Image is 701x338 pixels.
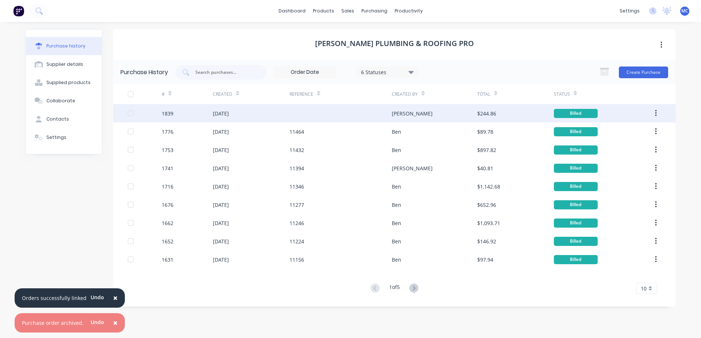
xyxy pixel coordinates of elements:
[554,182,598,191] div: Billed
[274,67,336,78] input: Order Date
[87,317,108,328] button: Undo
[213,238,229,245] div: [DATE]
[554,200,598,209] div: Billed
[213,183,229,190] div: [DATE]
[22,294,87,302] div: Orders successfully linked
[392,201,401,209] div: Ben
[290,164,304,172] div: 11394
[477,164,493,172] div: $40.81
[213,219,229,227] div: [DATE]
[290,91,313,98] div: Reference
[315,39,474,48] h1: [PERSON_NAME] PLUMBING & ROOFING PRO
[290,219,304,227] div: 11246
[392,219,401,227] div: Ben
[162,183,173,190] div: 1716
[46,79,91,86] div: Supplied products
[46,61,83,68] div: Supplier details
[477,256,493,263] div: $97.94
[213,110,229,117] div: [DATE]
[106,289,125,307] button: Close
[46,134,66,141] div: Settings
[477,183,500,190] div: $1,142.68
[477,201,496,209] div: $652.96
[106,314,125,332] button: Close
[290,256,304,263] div: 11156
[26,110,102,128] button: Contacts
[392,183,401,190] div: Ben
[162,256,173,263] div: 1631
[477,219,500,227] div: $1,093.71
[162,164,173,172] div: 1741
[213,146,229,154] div: [DATE]
[290,238,304,245] div: 11224
[162,201,173,209] div: 1676
[162,238,173,245] div: 1652
[554,237,598,246] div: Billed
[392,238,401,245] div: Ben
[389,283,400,294] div: 1 of 5
[26,73,102,92] button: Supplied products
[195,69,255,76] input: Search purchases...
[26,37,102,55] button: Purchase history
[162,91,165,98] div: #
[554,109,598,118] div: Billed
[162,128,173,136] div: 1776
[120,68,168,77] div: Purchase History
[162,110,173,117] div: 1839
[681,8,688,14] span: MC
[477,110,496,117] div: $244.86
[392,128,401,136] div: Ben
[26,128,102,147] button: Settings
[338,5,358,16] div: sales
[46,98,75,104] div: Collaborate
[290,201,304,209] div: 11277
[477,91,490,98] div: Total
[392,146,401,154] div: Ben
[477,128,493,136] div: $89.78
[162,219,173,227] div: 1662
[213,91,232,98] div: Created
[391,5,426,16] div: productivity
[641,285,647,292] span: 10
[309,5,338,16] div: products
[46,116,69,122] div: Contacts
[358,5,391,16] div: purchasing
[290,183,304,190] div: 11346
[46,43,85,49] div: Purchase history
[619,67,668,78] button: Create Purchase
[554,91,570,98] div: Status
[275,5,309,16] a: dashboard
[616,5,643,16] div: settings
[290,146,304,154] div: 11432
[361,68,413,76] div: 6 Statuses
[26,55,102,73] button: Supplier details
[213,256,229,263] div: [DATE]
[290,128,304,136] div: 11464
[113,293,118,303] span: ×
[13,5,24,16] img: Factory
[113,318,118,328] span: ×
[392,256,401,263] div: Ben
[26,92,102,110] button: Collaborate
[554,164,598,173] div: Billed
[477,238,496,245] div: $146.92
[213,128,229,136] div: [DATE]
[554,145,598,155] div: Billed
[392,91,418,98] div: Created By
[554,219,598,228] div: Billed
[554,255,598,264] div: Billed
[87,292,108,303] button: Undo
[554,127,598,136] div: Billed
[213,164,229,172] div: [DATE]
[477,146,496,154] div: $897.82
[213,201,229,209] div: [DATE]
[162,146,173,154] div: 1753
[22,319,84,327] div: Purchase order archived.
[392,110,433,117] div: [PERSON_NAME]
[392,164,433,172] div: [PERSON_NAME]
